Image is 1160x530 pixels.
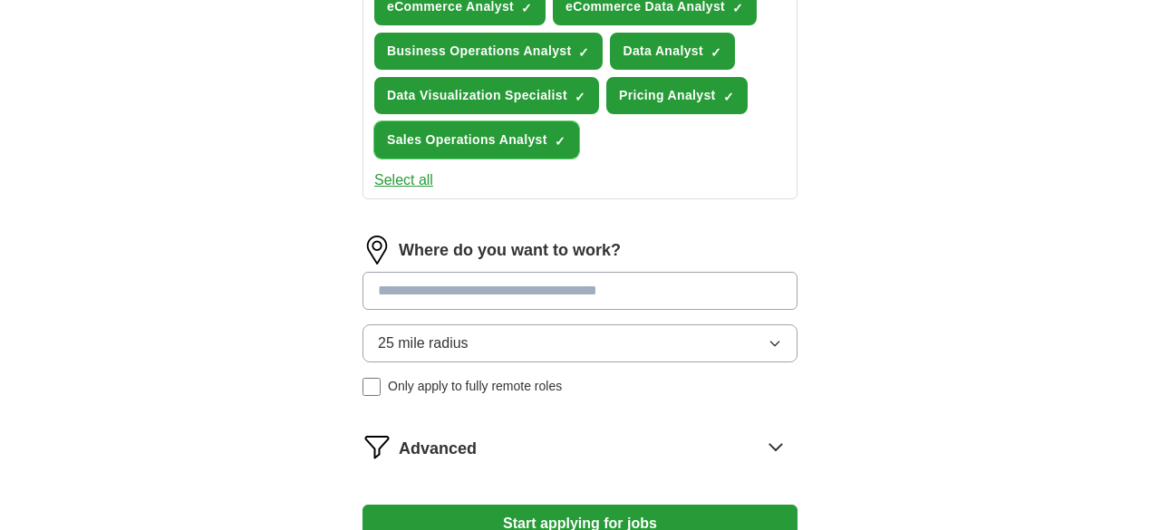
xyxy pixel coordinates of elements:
[374,33,603,70] button: Business Operations Analyst✓
[723,90,734,104] span: ✓
[362,236,391,265] img: location.png
[388,377,562,396] span: Only apply to fully remote roles
[555,134,565,149] span: ✓
[378,332,469,354] span: 25 mile radius
[606,77,748,114] button: Pricing Analyst✓
[575,90,585,104] span: ✓
[362,378,381,396] input: Only apply to fully remote roles
[374,77,599,114] button: Data Visualization Specialist✓
[387,130,547,149] span: Sales Operations Analyst
[399,437,477,461] span: Advanced
[387,42,571,61] span: Business Operations Analyst
[578,45,589,60] span: ✓
[710,45,721,60] span: ✓
[374,121,579,159] button: Sales Operations Analyst✓
[623,42,703,61] span: Data Analyst
[387,86,567,105] span: Data Visualization Specialist
[732,1,743,15] span: ✓
[399,238,621,263] label: Where do you want to work?
[619,86,716,105] span: Pricing Analyst
[521,1,532,15] span: ✓
[362,432,391,461] img: filter
[362,324,797,362] button: 25 mile radius
[610,33,735,70] button: Data Analyst✓
[374,169,433,191] button: Select all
